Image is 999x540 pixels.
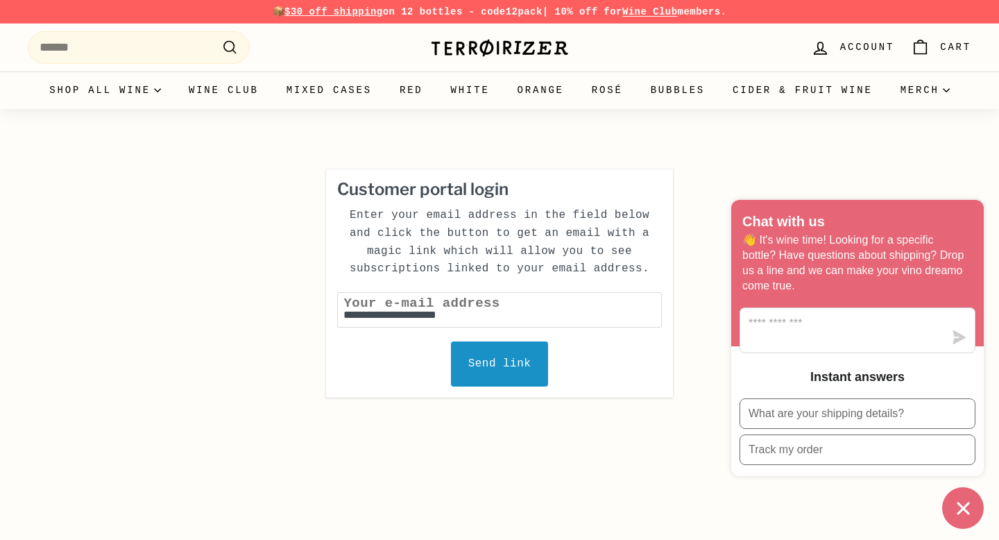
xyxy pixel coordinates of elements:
strong: 12pack [506,6,543,17]
a: Wine Club [175,71,273,109]
a: Account [803,27,903,68]
a: Wine Club [622,6,678,17]
span: $30 off shipping [284,6,383,17]
div: Enter your email address in the field below and click the button to get an email with a magic lin... [337,207,662,278]
span: Cart [940,40,971,55]
a: Rosé [578,71,637,109]
a: Mixed Cases [273,71,386,109]
a: Bubbles [637,71,719,109]
a: Orange [504,71,578,109]
span: Account [840,40,894,55]
inbox-online-store-chat: Shopify online store chat [727,200,988,529]
p: 📦 on 12 bottles - code | 10% off for members. [28,4,971,19]
summary: Shop all wine [35,71,175,109]
summary: Merch [887,71,964,109]
a: Cart [903,27,980,68]
h2: Customer portal login [337,180,662,199]
div: Send link [451,341,548,387]
a: Red [386,71,437,109]
a: White [437,71,504,109]
a: Cider & Fruit Wine [719,71,887,109]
